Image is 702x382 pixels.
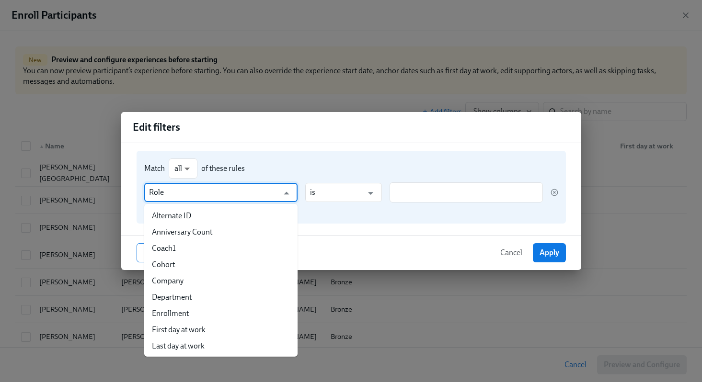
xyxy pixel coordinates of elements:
[201,163,245,174] div: of these rules
[144,338,298,354] li: Last day at work
[144,354,298,371] li: Location
[144,240,298,257] li: Coach1
[144,305,298,322] li: Enrollment
[144,289,298,305] li: Department
[533,243,566,262] button: Apply
[144,208,298,224] li: Alternate ID
[500,248,522,258] span: Cancel
[144,163,165,174] div: Match
[363,186,378,201] button: Open
[494,243,529,262] button: Cancel
[144,257,298,273] li: Cohort
[540,248,559,258] span: Apply
[144,322,298,338] li: First day at work
[144,273,298,289] li: Company
[169,158,197,179] div: all
[279,186,294,201] button: Close
[133,120,180,135] h4: Edit filters
[144,224,298,240] li: Anniversary Count
[137,243,200,262] button: Remove filters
